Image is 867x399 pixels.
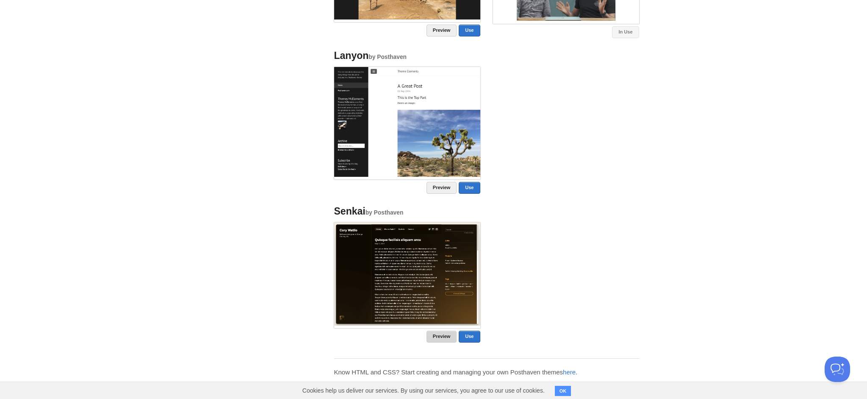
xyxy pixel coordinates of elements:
a: Preview [427,182,457,194]
a: In Use [612,26,639,38]
iframe: Help Scout Beacon - Open [825,357,850,382]
a: here [563,368,576,376]
a: Use [459,331,480,343]
span: Cookies help us deliver our services. By using our services, you agree to our use of cookies. [294,382,553,399]
img: Screenshot [334,223,480,325]
p: Know HTML and CSS? Start creating and managing your own Posthaven themes . [334,368,639,377]
button: OK [555,386,571,396]
h4: Lanyon [334,50,480,61]
img: Screenshot [334,67,480,177]
a: Use [459,182,480,194]
h4: Senkai [334,206,480,217]
small: by Posthaven [368,54,407,60]
a: Preview [427,25,457,36]
small: by Posthaven [366,209,404,216]
a: Preview [427,331,457,343]
a: Use [459,25,480,36]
